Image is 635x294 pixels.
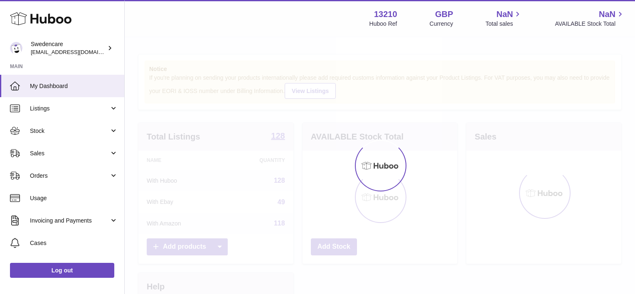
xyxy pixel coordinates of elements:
[430,20,453,28] div: Currency
[485,9,522,28] a: NaN Total sales
[369,20,397,28] div: Huboo Ref
[30,105,109,113] span: Listings
[496,9,513,20] span: NaN
[31,40,106,56] div: Swedencare
[10,263,114,278] a: Log out
[30,194,118,202] span: Usage
[10,42,22,54] img: gemma.horsfield@swedencare.co.uk
[555,9,625,28] a: NaN AVAILABLE Stock Total
[30,149,109,157] span: Sales
[374,9,397,20] strong: 13210
[30,127,109,135] span: Stock
[485,20,522,28] span: Total sales
[30,239,118,247] span: Cases
[435,9,453,20] strong: GBP
[555,20,625,28] span: AVAILABLE Stock Total
[30,217,109,225] span: Invoicing and Payments
[31,49,122,55] span: [EMAIL_ADDRESS][DOMAIN_NAME]
[599,9,615,20] span: NaN
[30,82,118,90] span: My Dashboard
[30,172,109,180] span: Orders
